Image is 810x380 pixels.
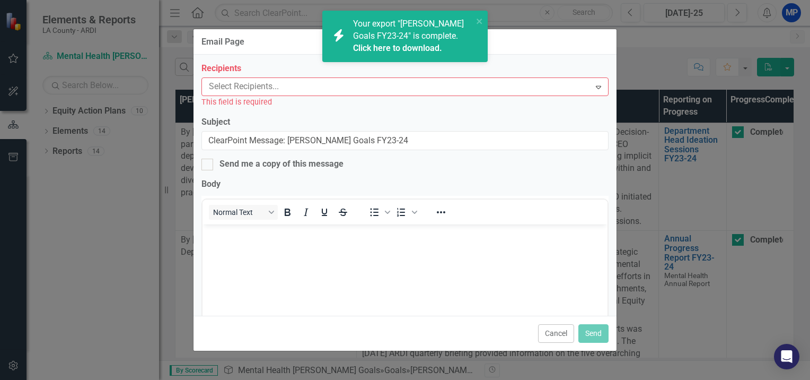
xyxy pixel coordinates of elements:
button: Underline [315,205,333,220]
button: Strikethrough [334,205,352,220]
label: Subject [201,116,609,128]
button: Block Normal Text [209,205,278,220]
button: close [476,15,483,27]
span: Normal Text [213,208,265,217]
div: Email Page [201,37,244,47]
button: Reveal or hide additional toolbar items [432,205,450,220]
button: Cancel [538,324,574,343]
a: Click here to download. [353,43,442,53]
button: Bold [278,205,296,220]
div: Open Intercom Messenger [774,344,799,369]
div: Bullet list [365,205,392,220]
button: Italic [297,205,315,220]
div: Send me a copy of this message [219,158,344,170]
label: Recipients [201,63,609,75]
label: Body [201,178,609,191]
span: Your export "[PERSON_NAME] Goals FY23-24" is complete. [353,19,470,55]
button: Send [578,324,609,343]
div: Numbered list [392,205,419,220]
div: This field is required [201,96,609,108]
